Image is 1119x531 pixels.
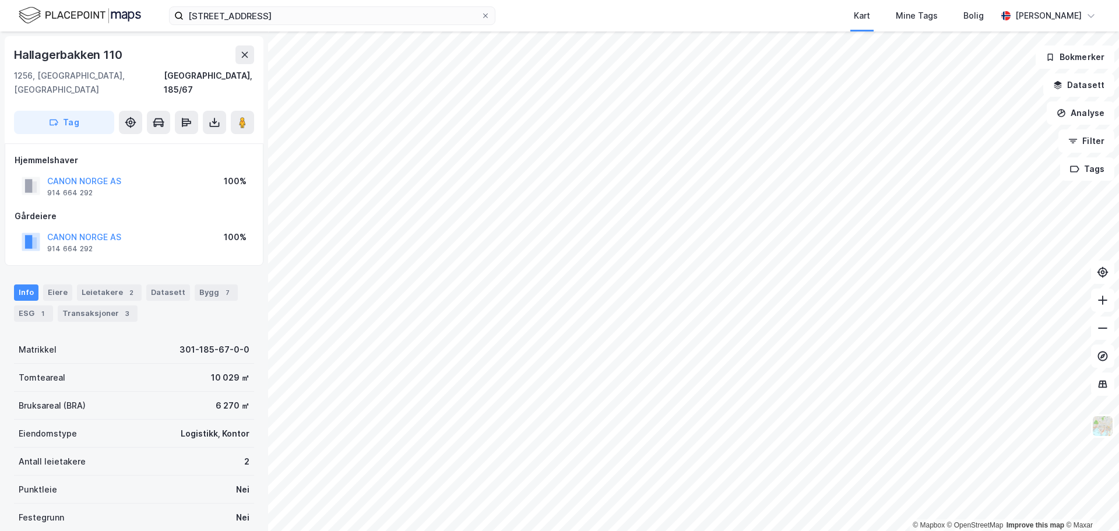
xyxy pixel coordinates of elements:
[1015,9,1082,23] div: [PERSON_NAME]
[947,521,1004,529] a: OpenStreetMap
[211,371,249,385] div: 10 029 ㎡
[14,305,53,322] div: ESG
[236,483,249,497] div: Nei
[14,111,114,134] button: Tag
[19,511,64,525] div: Festegrunn
[224,174,247,188] div: 100%
[14,284,38,301] div: Info
[1007,521,1064,529] a: Improve this map
[184,7,481,24] input: Søk på adresse, matrikkel, gårdeiere, leietakere eller personer
[913,521,945,529] a: Mapbox
[236,511,249,525] div: Nei
[121,308,133,319] div: 3
[216,399,249,413] div: 6 270 ㎡
[1092,415,1114,437] img: Z
[244,455,249,469] div: 2
[15,209,254,223] div: Gårdeiere
[146,284,190,301] div: Datasett
[164,69,254,97] div: [GEOGRAPHIC_DATA], 185/67
[15,153,254,167] div: Hjemmelshaver
[1061,475,1119,531] div: Kontrollprogram for chat
[19,343,57,357] div: Matrikkel
[19,399,86,413] div: Bruksareal (BRA)
[19,5,141,26] img: logo.f888ab2527a4732fd821a326f86c7f29.svg
[1061,475,1119,531] iframe: Chat Widget
[19,455,86,469] div: Antall leietakere
[1043,73,1114,97] button: Datasett
[221,287,233,298] div: 7
[1060,157,1114,181] button: Tags
[19,427,77,441] div: Eiendomstype
[47,188,93,198] div: 914 664 292
[19,371,65,385] div: Tomteareal
[963,9,984,23] div: Bolig
[224,230,247,244] div: 100%
[19,483,57,497] div: Punktleie
[77,284,142,301] div: Leietakere
[896,9,938,23] div: Mine Tags
[180,343,249,357] div: 301-185-67-0-0
[195,284,238,301] div: Bygg
[125,287,137,298] div: 2
[37,308,48,319] div: 1
[181,427,249,441] div: Logistikk, Kontor
[47,244,93,254] div: 914 664 292
[1036,45,1114,69] button: Bokmerker
[1047,101,1114,125] button: Analyse
[58,305,138,322] div: Transaksjoner
[14,69,164,97] div: 1256, [GEOGRAPHIC_DATA], [GEOGRAPHIC_DATA]
[14,45,124,64] div: Hallagerbakken 110
[854,9,870,23] div: Kart
[43,284,72,301] div: Eiere
[1058,129,1114,153] button: Filter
